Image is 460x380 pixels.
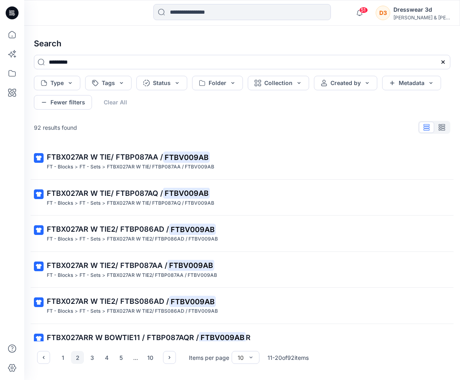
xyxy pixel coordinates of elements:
mark: FTBV009AB [163,152,210,163]
button: Type [34,76,80,90]
a: FTBX027AR W TIE/ FTBP087AQ /FTBV009ABFT - Blocks>FT - Sets>FTBX027AR W TIE/ FTBP087AQ / FTBV009AB [29,183,455,212]
button: 2 [71,351,84,364]
span: FTBX027AR W TIE/ FTBP087AQ / [47,189,163,197]
p: > [75,271,78,280]
mark: FTBV009AB [169,296,216,307]
p: > [102,199,105,208]
button: Folder [192,76,243,90]
p: > [75,307,78,316]
mark: FTBV009AB [169,224,216,235]
div: Dresswear 3d [393,5,450,15]
h4: Search [27,32,457,55]
p: > [102,235,105,243]
mark: FTBV009AB [163,187,210,199]
div: ... [129,351,142,364]
button: 3 [86,351,98,364]
p: > [102,271,105,280]
a: FTBX027AR W TIE2/ FTBP086AD /FTBV009ABFT - Blocks>FT - Sets>FTBX027AR W TIE2/ FTBP086AD / FTBV009AB [29,219,455,248]
button: 1 [56,351,69,364]
p: FT - Sets [79,307,100,316]
p: FT - Blocks [47,199,73,208]
mark: FTBV009AB [167,260,214,271]
button: Metadata [382,76,441,90]
div: 10 [238,353,244,362]
button: Created by [314,76,377,90]
p: Items per page [189,353,229,362]
p: > [102,307,105,316]
button: 4 [100,351,113,364]
button: Collection [248,76,309,90]
p: FT - Sets [79,163,100,171]
button: Fewer filters [34,95,92,110]
span: R [246,333,251,342]
span: 51 [359,7,368,13]
a: FTBX027AR W TIE/ FTBP087AA /FTBV009ABFT - Blocks>FT - Sets>FTBX027AR W TIE/ FTBP087AA / FTBV009AB [29,147,455,176]
p: FT - Blocks [47,163,73,171]
p: FT - Sets [79,235,100,243]
mark: FTBV009AB [199,332,246,343]
p: FTBX027AR W TIE/ FTBP087AA / FTBV009AB [107,163,214,171]
button: Status [136,76,187,90]
a: FTBX027AR W TIE2/ FTBS086AD /FTBV009ABFT - Blocks>FT - Sets>FTBX027AR W TIE2/ FTBS086AD / FTBV009AB [29,291,455,320]
p: FT - Blocks [47,307,73,316]
a: FTBX027AR W TIE2/ FTBP087AA /FTBV009ABFT - Blocks>FT - Sets>FTBX027AR W TIE2/ FTBP087AA / FTBV009AB [29,255,455,284]
span: FTBX027AR W TIE2/ FTBS086AD / [47,297,169,305]
button: 5 [115,351,128,364]
p: > [75,163,78,171]
span: FTBX027AR W TIE2/ FTBP086AD / [47,225,169,233]
p: FTBX027AR W TIE2/ FTBS086AD / FTBV009AB [107,307,218,316]
p: > [102,163,105,171]
p: FT - Blocks [47,235,73,243]
div: D3 [376,6,390,20]
p: 92 results found [34,123,77,132]
p: > [75,235,78,243]
p: FTBX027AR W TIE2/ FTBP086AD / FTBV009AB [107,235,218,243]
div: [PERSON_NAME] & [PERSON_NAME] [393,15,450,21]
p: FTBX027AR W TIE/ FTBP087AQ / FTBV009AB [107,199,214,208]
span: FTBX027ARR W BOWTIE11 / FTBP087AQR / [47,333,199,342]
p: FT - Blocks [47,271,73,280]
button: 10 [144,351,157,364]
p: 11 - 20 of 92 items [268,353,309,362]
span: FTBX027AR W TIE2/ FTBP087AA / [47,261,167,270]
p: FT - Sets [79,199,100,208]
p: > [75,199,78,208]
p: FTBX027AR W TIE2/ FTBP087AA / FTBV009AB [107,271,217,280]
a: FTBX027ARR W BOWTIE11 / FTBP087AQR /FTBV009ABRPersonal Zone>Trash>FTBX027ARR W BOWTIE11 / FTBP087... [29,327,455,357]
button: Tags [85,76,132,90]
span: FTBX027AR W TIE/ FTBP087AA / [47,153,163,161]
p: FT - Sets [79,271,100,280]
